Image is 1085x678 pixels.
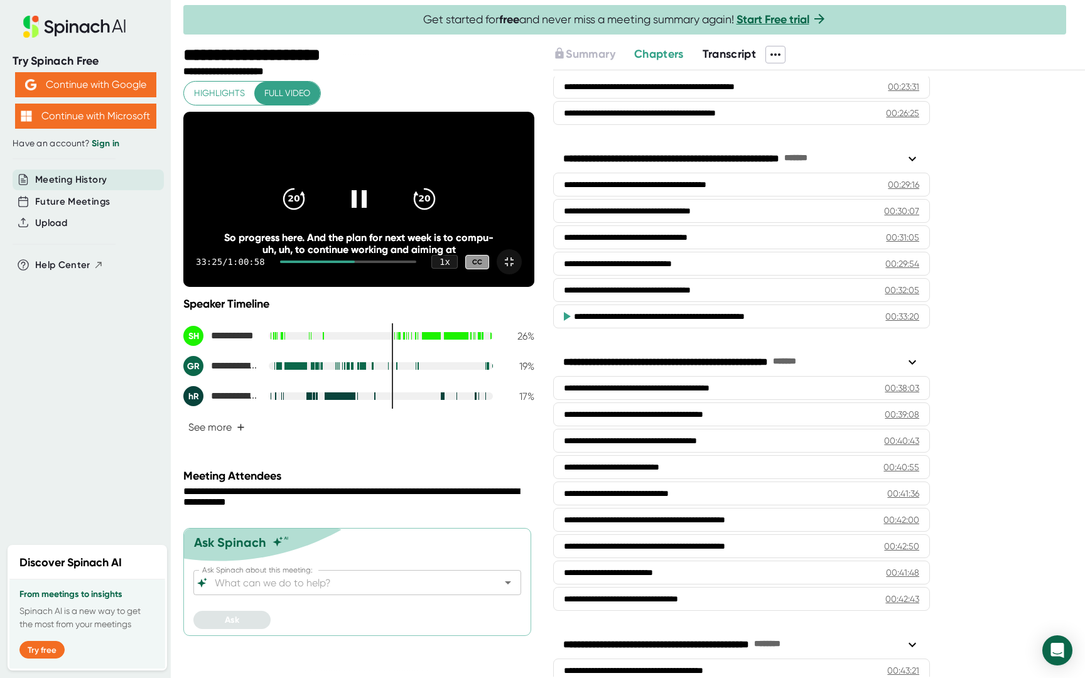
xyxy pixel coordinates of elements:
p: Spinach AI is a new way to get the most from your meetings [19,605,155,631]
div: 00:29:16 [888,178,919,191]
div: Meeting Attendees [183,469,537,483]
a: Start Free trial [737,13,809,26]
div: Gal Rozensweig [183,356,259,376]
div: 00:42:43 [885,593,919,605]
button: Future Meetings [35,195,110,209]
span: + [237,422,245,433]
div: 00:42:00 [883,514,919,526]
div: 17 % [503,390,534,402]
button: Try free [19,641,65,659]
span: Chapters [634,47,684,61]
div: 26 % [503,330,534,342]
div: Shay Hasson [183,326,259,346]
span: Summary [566,47,615,61]
h2: Discover Spinach AI [19,554,122,571]
div: Open Intercom Messenger [1042,635,1072,665]
span: Highlights [194,85,245,101]
div: CC [465,255,489,269]
span: Get started for and never miss a meeting summary again! [423,13,827,27]
img: Aehbyd4JwY73AAAAAElFTkSuQmCC [25,79,36,90]
a: Sign in [92,138,119,149]
span: Transcript [703,47,757,61]
div: 00:40:43 [884,434,919,447]
span: Help Center [35,258,90,272]
div: 00:33:20 [885,310,919,323]
button: Continue with Microsoft [15,104,156,129]
button: Help Center [35,258,104,272]
span: Full video [264,85,310,101]
h3: From meetings to insights [19,589,155,600]
button: Continue with Google [15,72,156,97]
button: Meeting History [35,173,107,187]
div: 33:25 / 1:00:58 [196,257,265,267]
div: Speaker Timeline [183,297,534,311]
button: See more+ [183,416,250,438]
div: 00:39:08 [885,408,919,421]
div: Have an account? [13,138,158,149]
button: Chapters [634,46,684,63]
div: 00:23:31 [888,80,919,93]
div: 00:26:25 [886,107,919,119]
div: So progress here. And the plan for next week is to compu- uh, uh, to continue working and aiming at [219,232,500,256]
div: 00:29:54 [885,257,919,270]
button: Open [499,574,517,591]
div: 00:43:21 [887,664,919,677]
div: 1 x [431,255,458,269]
button: Upload [35,216,67,230]
b: free [499,13,519,26]
button: Full video [254,82,320,105]
div: 00:40:55 [883,461,919,473]
button: Ask [193,611,271,629]
div: GR [183,356,203,376]
button: Highlights [184,82,255,105]
div: Ask Spinach [194,535,266,550]
div: 00:41:48 [886,566,919,579]
div: 00:30:07 [884,205,919,217]
input: What can we do to help? [212,574,480,591]
div: Upgrade to access [553,46,634,63]
div: SH [183,326,203,346]
div: 00:41:36 [887,487,919,500]
div: Try Spinach Free [13,54,158,68]
div: 00:42:50 [884,540,919,552]
div: hila David Rabani [183,386,259,406]
button: Summary [553,46,615,63]
div: 00:31:05 [886,231,919,244]
div: 19 % [503,360,534,372]
div: hR [183,386,203,406]
button: Transcript [703,46,757,63]
div: 00:32:05 [885,284,919,296]
span: Ask [225,615,239,625]
div: 00:38:03 [885,382,919,394]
